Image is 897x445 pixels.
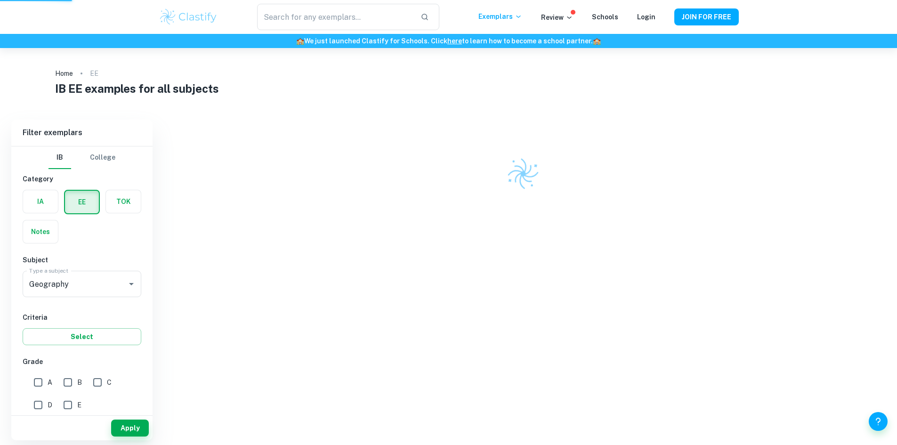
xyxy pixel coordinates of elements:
span: B [77,377,82,388]
a: Home [55,67,73,80]
input: Search for any exemplars... [257,4,412,30]
button: IB [48,146,71,169]
h6: Grade [23,356,141,367]
button: Apply [111,420,149,437]
a: Schools [592,13,618,21]
button: JOIN FOR FREE [674,8,739,25]
img: Clastify logo [504,154,542,193]
label: Type a subject [29,267,68,275]
button: College [90,146,115,169]
button: Open [125,277,138,291]
h6: Criteria [23,312,141,323]
button: Help and Feedback [869,412,888,431]
h6: Filter exemplars [11,120,153,146]
button: EE [65,191,99,213]
p: Review [541,12,573,23]
h6: We just launched Clastify for Schools. Click to learn how to become a school partner. [2,36,895,46]
a: Login [637,13,655,21]
h6: Subject [23,255,141,265]
span: D [48,400,52,410]
img: Clastify logo [159,8,218,26]
h6: Category [23,174,141,184]
p: EE [90,68,98,79]
span: E [77,400,81,410]
span: 🏫 [593,37,601,45]
span: A [48,377,52,388]
div: Filter type choice [48,146,115,169]
button: Notes [23,220,58,243]
button: IA [23,190,58,213]
a: here [447,37,462,45]
h1: IB EE examples for all subjects [55,80,842,97]
button: Select [23,328,141,345]
button: TOK [106,190,141,213]
p: Exemplars [478,11,522,22]
span: 🏫 [296,37,304,45]
span: C [107,377,112,388]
